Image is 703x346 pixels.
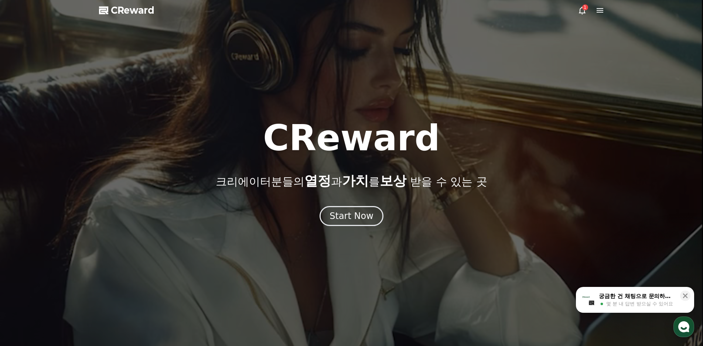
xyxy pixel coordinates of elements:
h1: CReward [263,120,440,156]
a: 1 [578,6,587,15]
span: 열정 [304,173,331,188]
button: Start Now [320,206,383,226]
a: CReward [99,4,154,16]
span: 보상 [380,173,406,188]
div: 1 [582,4,588,10]
div: Start Now [330,210,373,222]
p: 크리에이터분들의 과 를 받을 수 있는 곳 [216,174,487,188]
span: CReward [111,4,154,16]
span: 가치 [342,173,369,188]
a: Start Now [320,213,383,220]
